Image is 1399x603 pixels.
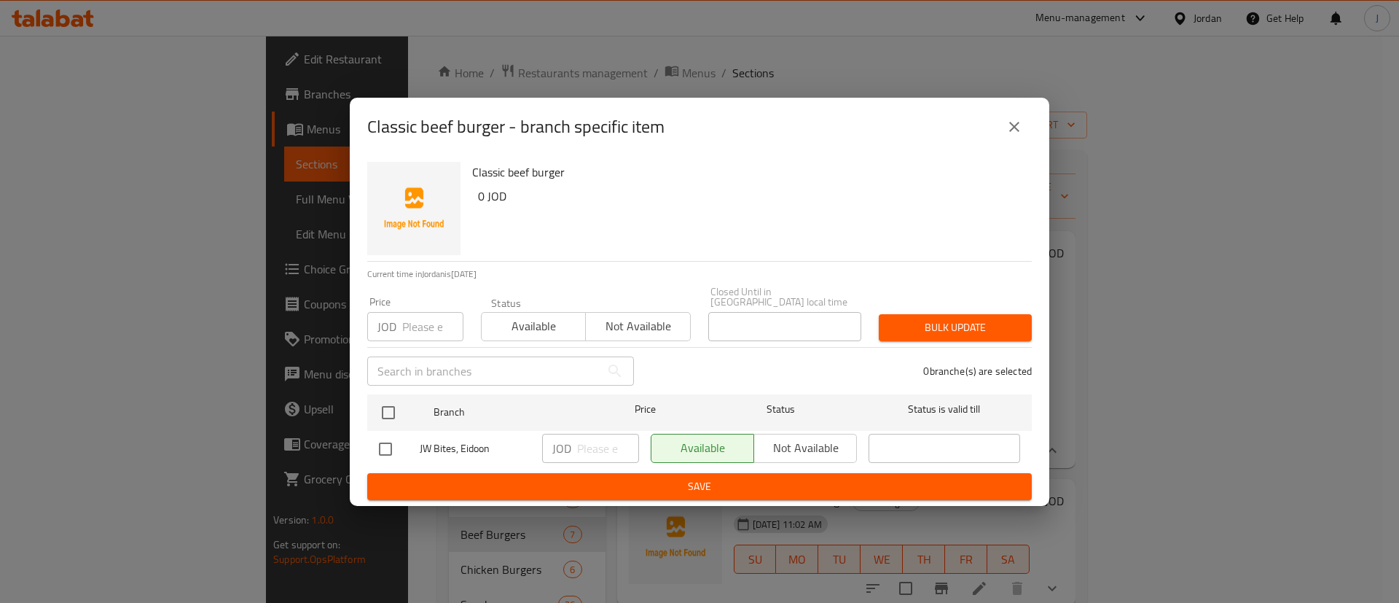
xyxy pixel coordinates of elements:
[481,312,586,341] button: Available
[879,314,1032,341] button: Bulk update
[367,115,665,139] h2: Classic beef burger - branch specific item
[923,364,1032,378] p: 0 branche(s) are selected
[552,440,571,457] p: JOD
[472,162,1020,182] h6: Classic beef burger
[487,316,580,337] span: Available
[367,268,1032,281] p: Current time in Jordan is [DATE]
[420,440,530,458] span: JW Bites, Eidoon
[379,478,1020,496] span: Save
[478,186,1020,206] h6: 0 JOD
[705,400,857,419] span: Status
[585,312,690,341] button: Not available
[367,473,1032,500] button: Save
[869,400,1020,419] span: Status is valid till
[597,400,694,419] span: Price
[367,162,461,255] img: Classic beef burger
[577,434,639,463] input: Please enter price
[592,316,684,337] span: Not available
[402,312,463,341] input: Please enter price
[434,403,585,421] span: Branch
[890,319,1020,337] span: Bulk update
[377,318,396,335] p: JOD
[367,357,600,386] input: Search in branches
[997,109,1032,144] button: close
